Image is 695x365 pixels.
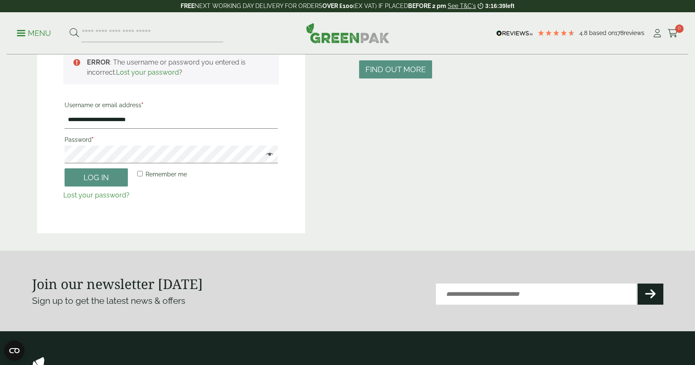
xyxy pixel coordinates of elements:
[65,134,278,146] label: Password
[615,30,624,36] span: 178
[137,171,143,176] input: Remember me
[116,68,179,76] a: Lost your password
[448,3,476,9] a: See T&C's
[652,29,663,38] i: My Account
[359,60,432,78] button: Find out more
[146,171,187,178] span: Remember me
[32,294,316,308] p: Sign up to get the latest news & offers
[408,3,446,9] strong: BEFORE 2 pm
[32,275,203,293] strong: Join our newsletter [DATE]
[668,27,678,40] a: 0
[322,3,353,9] strong: OVER £100
[306,23,389,43] img: GreenPak Supplies
[87,57,265,78] li: : The username or password you entered is incorrect. ?
[63,191,130,199] a: Lost your password?
[4,341,24,361] button: Open CMP widget
[485,3,506,9] span: 3:16:39
[496,30,533,36] img: REVIEWS.io
[359,66,432,74] a: Find out more
[17,28,51,38] p: Menu
[675,24,684,33] span: 0
[87,58,110,66] strong: ERROR
[589,30,615,36] span: Based on
[506,3,514,9] span: left
[17,28,51,37] a: Menu
[65,99,278,111] label: Username or email address
[181,3,195,9] strong: FREE
[579,30,589,36] span: 4.8
[537,29,575,37] div: 4.78 Stars
[624,30,644,36] span: reviews
[668,29,678,38] i: Cart
[65,168,128,187] button: Log in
